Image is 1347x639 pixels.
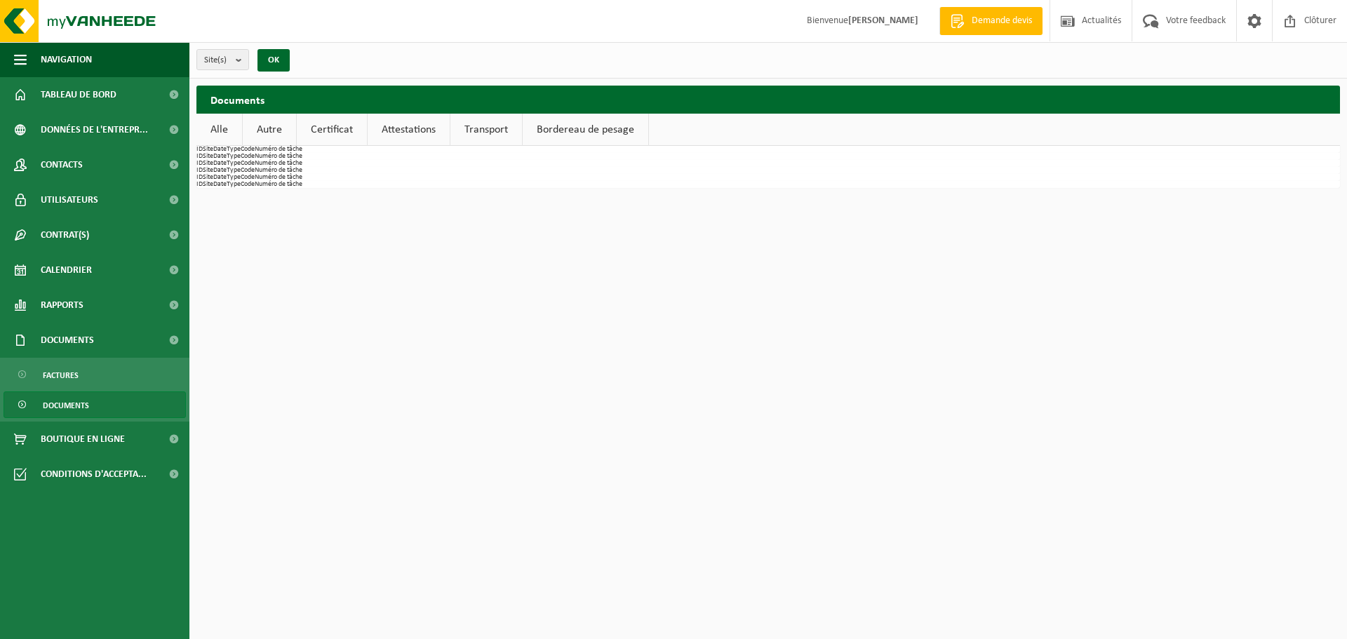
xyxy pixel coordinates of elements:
[523,114,648,146] a: Bordereau de pesage
[213,167,227,174] th: Date
[41,182,98,217] span: Utilisateurs
[4,361,186,388] a: Factures
[204,50,230,71] span: Site(s)
[255,167,302,174] th: Numéro de tâche
[41,112,148,147] span: Données de l'entrepr...
[196,153,203,160] th: ID
[41,288,83,323] span: Rapports
[255,146,302,153] th: Numéro de tâche
[241,153,255,160] th: Code
[257,49,290,72] button: OK
[213,146,227,153] th: Date
[241,160,255,167] th: Code
[196,167,203,174] th: ID
[203,174,213,181] th: Site
[939,7,1043,35] a: Demande devis
[41,217,89,253] span: Contrat(s)
[255,174,302,181] th: Numéro de tâche
[227,153,241,160] th: Type
[241,181,255,188] th: Code
[203,181,213,188] th: Site
[196,146,203,153] th: ID
[213,181,227,188] th: Date
[203,167,213,174] th: Site
[41,253,92,288] span: Calendrier
[203,153,213,160] th: Site
[43,362,79,389] span: Factures
[255,181,302,188] th: Numéro de tâche
[196,181,203,188] th: ID
[297,114,367,146] a: Certificat
[41,457,147,492] span: Conditions d'accepta...
[227,160,241,167] th: Type
[203,160,213,167] th: Site
[213,160,227,167] th: Date
[43,392,89,419] span: Documents
[255,160,302,167] th: Numéro de tâche
[196,174,203,181] th: ID
[203,146,213,153] th: Site
[243,114,296,146] a: Autre
[196,49,249,70] button: Site(s)
[368,114,450,146] a: Attestations
[227,146,241,153] th: Type
[227,174,241,181] th: Type
[213,153,227,160] th: Date
[450,114,522,146] a: Transport
[41,42,92,77] span: Navigation
[41,147,83,182] span: Contacts
[848,15,918,26] strong: [PERSON_NAME]
[41,77,116,112] span: Tableau de bord
[213,174,227,181] th: Date
[41,422,125,457] span: Boutique en ligne
[227,167,241,174] th: Type
[41,323,94,358] span: Documents
[196,114,242,146] a: Alle
[196,160,203,167] th: ID
[968,14,1036,28] span: Demande devis
[196,86,1340,113] h2: Documents
[4,391,186,418] a: Documents
[241,167,255,174] th: Code
[241,174,255,181] th: Code
[227,181,241,188] th: Type
[255,153,302,160] th: Numéro de tâche
[241,146,255,153] th: Code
